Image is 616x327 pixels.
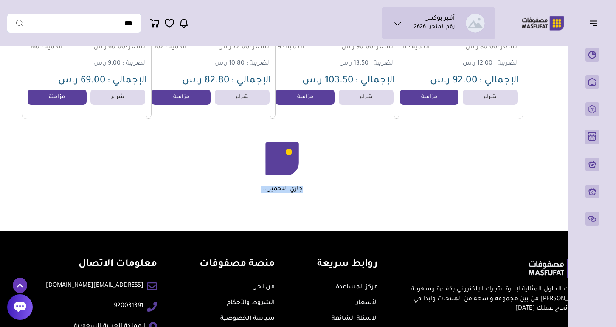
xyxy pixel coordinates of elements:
a: شراء [463,90,518,105]
span: الكمية : [408,44,430,51]
img: Logo [516,15,570,31]
h1: أفير بوكس [424,15,455,23]
span: 12.00 ر.س [463,60,492,67]
img: ماجد العنزي [466,14,485,33]
a: الأسعار [356,300,378,307]
span: السعر : [249,44,271,51]
span: 72.00 ر.س [211,44,271,52]
span: 9 [278,44,281,51]
span: 90.00 ر.س [335,44,395,52]
h4: منصة مصفوفات [200,259,275,271]
span: الضريبة : [494,60,519,67]
a: مزامنة [28,90,87,105]
p: نقدم لك الحلول المثالية لإدارة متجرك الإلكتروني بكفاءة وسهولة. [PERSON_NAME] من بين مجموعة واسعة ... [404,285,586,313]
span: الإجمالي : [355,76,395,86]
a: مركز المساعدة [336,284,378,291]
a: سياسة الخصوصية [220,316,275,322]
span: 60.00 ر.س [87,44,147,52]
span: الكمية : [41,44,62,51]
h4: معلومات الاتصال [46,259,157,271]
a: الشروط والأحكام [227,300,275,307]
a: شراء [339,90,394,105]
span: الإجمالي : [231,76,271,86]
span: 102 [154,44,163,51]
span: 9.00 ر.س [93,60,121,67]
span: الضريبة : [246,60,271,67]
span: الإجمالي : [107,76,147,86]
span: الإجمالي : [479,76,519,86]
a: مزامنة [152,90,211,105]
span: 82.80 ر.س [182,76,230,86]
span: 80.00 ر.س [459,44,519,52]
p: رقم المتجر : 2626 [414,23,455,32]
a: مزامنة [400,90,459,105]
a: الاسئلة الشائعة [332,316,378,322]
a: من نحن [252,284,275,291]
span: 10.80 ر.س [214,60,245,67]
a: شراء [90,90,145,105]
a: مزامنة [276,90,335,105]
span: 69.00 ر.س [58,76,106,86]
span: 160 [30,44,39,51]
span: 11 [402,44,407,51]
span: السعر : [497,44,519,51]
h4: روابط سريعة [317,259,378,271]
p: جاري التحميل... [261,186,303,193]
span: 13.50 ر.س [339,60,368,67]
span: 92.00 ر.س [430,76,478,86]
a: 920031391 [114,302,143,311]
a: [EMAIL_ADDRESS][DOMAIN_NAME] [46,281,143,290]
span: الكمية : [165,44,186,51]
span: الضريبة : [370,60,395,67]
span: 103.50 ر.س [302,76,354,86]
span: السعر : [125,44,147,51]
a: شراء [215,90,270,105]
span: السعر : [373,44,395,51]
span: الضريبة : [122,60,147,67]
span: الكمية : [283,44,304,51]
